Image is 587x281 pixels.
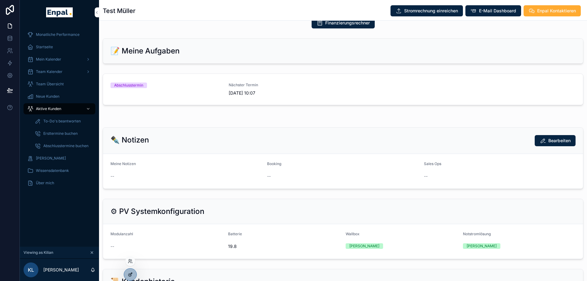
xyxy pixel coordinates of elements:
[24,29,95,40] a: Monatliche Performance
[36,45,53,49] span: Startseite
[36,69,63,74] span: Team Kalender
[312,17,375,28] button: Finanzierungsrechner
[479,8,516,14] span: E-Mail Dashboard
[346,232,360,236] span: Wallbox
[36,32,80,37] span: Monatliche Performance
[229,90,339,96] span: [DATE] 10:07
[467,243,497,249] div: [PERSON_NAME]
[110,135,149,145] h2: ✒️ Notizen
[465,5,521,16] button: E-Mail Dashboard
[110,232,133,236] span: Modulanzahl
[228,232,242,236] span: Batterie
[36,106,61,111] span: Aktive Kunden
[24,91,95,102] a: Neue Kunden
[24,165,95,176] a: Wissensdatenbank
[110,161,136,166] span: Meine Notizen
[267,161,281,166] span: Booking
[24,177,95,189] a: Über mich
[535,135,576,146] button: Bearbeiten
[24,79,95,90] a: Team Übersicht
[463,232,491,236] span: Notstromlösung
[325,20,370,26] span: Finanzierungsrechner
[43,131,78,136] span: Ersttermine buchen
[36,94,59,99] span: Neue Kunden
[110,206,204,216] h2: ⚙ PV Systemkonfiguration
[36,181,54,185] span: Über mich
[110,46,179,56] h2: 📝 Meine Aufgaben
[31,128,95,139] a: Ersttermine buchen
[43,267,79,273] p: [PERSON_NAME]
[28,266,34,274] span: KL
[36,82,64,87] span: Team Übersicht
[31,116,95,127] a: To-Do's beantworten
[20,25,99,197] div: scrollable content
[114,83,143,88] div: Abschlusstermin
[24,153,95,164] a: [PERSON_NAME]
[36,57,61,62] span: Mein Kalender
[24,250,53,255] span: Viewing as Kilian
[36,168,69,173] span: Wissensdatenbank
[24,66,95,77] a: Team Kalender
[43,143,88,148] span: Abschlusstermine buchen
[349,243,379,249] div: [PERSON_NAME]
[228,243,341,249] span: 19.8
[267,173,271,179] span: --
[110,173,114,179] span: --
[404,8,458,14] span: Stromrechnung einreichen
[424,173,428,179] span: --
[103,6,136,15] h1: Test Müller
[43,119,81,124] span: To-Do's beantworten
[110,243,114,249] span: --
[24,103,95,114] a: Aktive Kunden
[537,8,576,14] span: Enpal Kontaktieren
[229,83,339,87] span: Nächster Termin
[548,138,571,144] span: Bearbeiten
[103,74,583,105] a: AbschlussterminNächster Termin[DATE] 10:07
[24,54,95,65] a: Mein Kalender
[424,161,441,166] span: Sales Ops
[524,5,581,16] button: Enpal Kontaktieren
[391,5,463,16] button: Stromrechnung einreichen
[31,140,95,151] a: Abschlusstermine buchen
[46,7,72,17] img: App logo
[24,41,95,53] a: Startseite
[36,156,66,161] span: [PERSON_NAME]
